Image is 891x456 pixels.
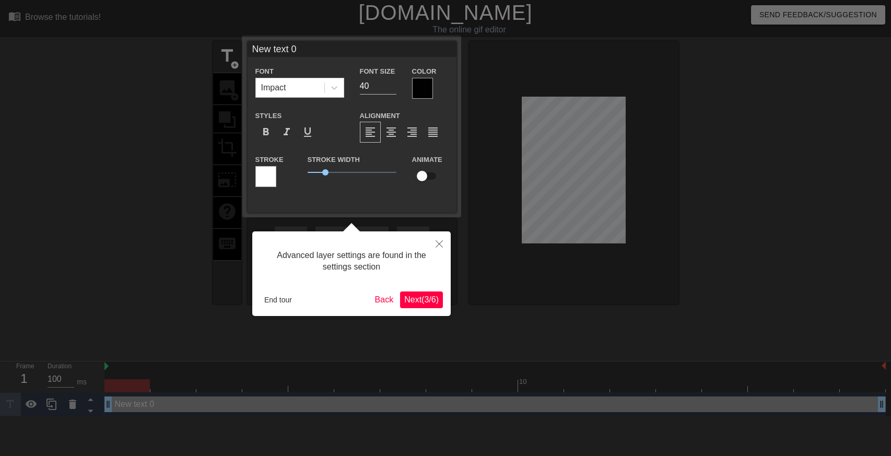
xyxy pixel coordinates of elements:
[404,295,439,304] span: Next ( 3 / 6 )
[260,292,296,308] button: End tour
[371,291,398,308] button: Back
[400,291,443,308] button: Next
[428,231,451,255] button: Close
[260,239,443,284] div: Advanced layer settings are found in the settings section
